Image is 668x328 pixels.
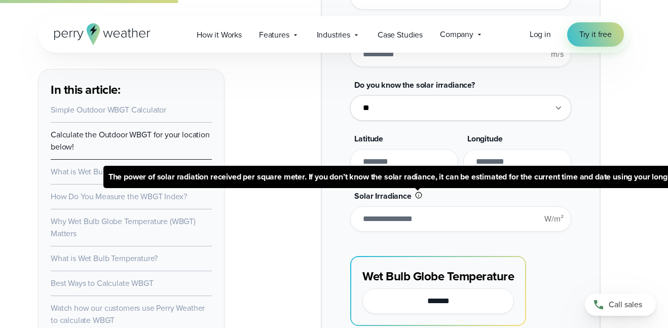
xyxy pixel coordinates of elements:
span: Latitude [354,133,383,144]
h3: In this article: [51,82,212,98]
a: What is Wet Bulb Globe Temperature (WBGT)? [51,166,209,177]
a: Calculate the Outdoor WBGT for your location below! [51,129,210,153]
a: Try it free [567,22,624,47]
span: Industries [317,29,350,41]
a: How Do You Measure the WBGT Index? [51,191,187,202]
span: How it Works [197,29,242,41]
span: Solar Irradiance [354,190,411,202]
a: Simple Outdoor WBGT Calculator [51,104,166,116]
span: Longitude [467,133,503,144]
a: Watch how our customers use Perry Weather to calculate WBGT [51,302,205,326]
span: Do you know the solar irradiance? [354,79,475,91]
a: Log in [530,28,551,41]
span: Company [440,28,473,41]
a: Case Studies [369,24,431,45]
a: How it Works [188,24,250,45]
a: Best Ways to Calculate WBGT [51,277,154,289]
span: Try it free [579,28,612,41]
span: Case Studies [378,29,423,41]
span: Features [259,29,289,41]
a: What is Wet Bulb Temperature? [51,252,158,264]
a: Call sales [585,294,656,316]
a: Why Wet Bulb Globe Temperature (WBGT) Matters [51,215,196,239]
span: Call sales [609,299,642,311]
span: Log in [530,28,551,40]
